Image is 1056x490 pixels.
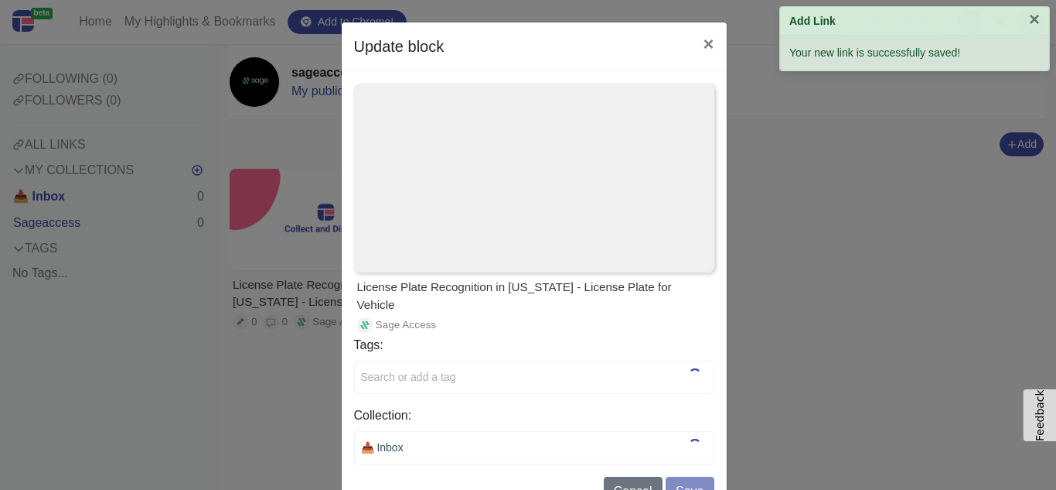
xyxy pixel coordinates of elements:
[354,35,445,58] h5: Update block
[1029,10,1040,29] button: Close
[361,368,456,385] span: Search or add a tag
[1034,389,1046,441] span: Feedback
[354,336,714,355] label: Tags:
[376,317,437,333] span: Sage Access
[789,13,836,29] strong: Add Link
[357,279,711,314] div: License Plate Recognition in Tennessee - License Plate for Vehicle
[690,22,726,66] button: Close
[360,320,370,330] img: Sage Access
[780,36,1049,70] div: Your new link is successfully saved!
[354,406,714,425] label: Collection:
[361,438,404,456] span: 📥 Inbox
